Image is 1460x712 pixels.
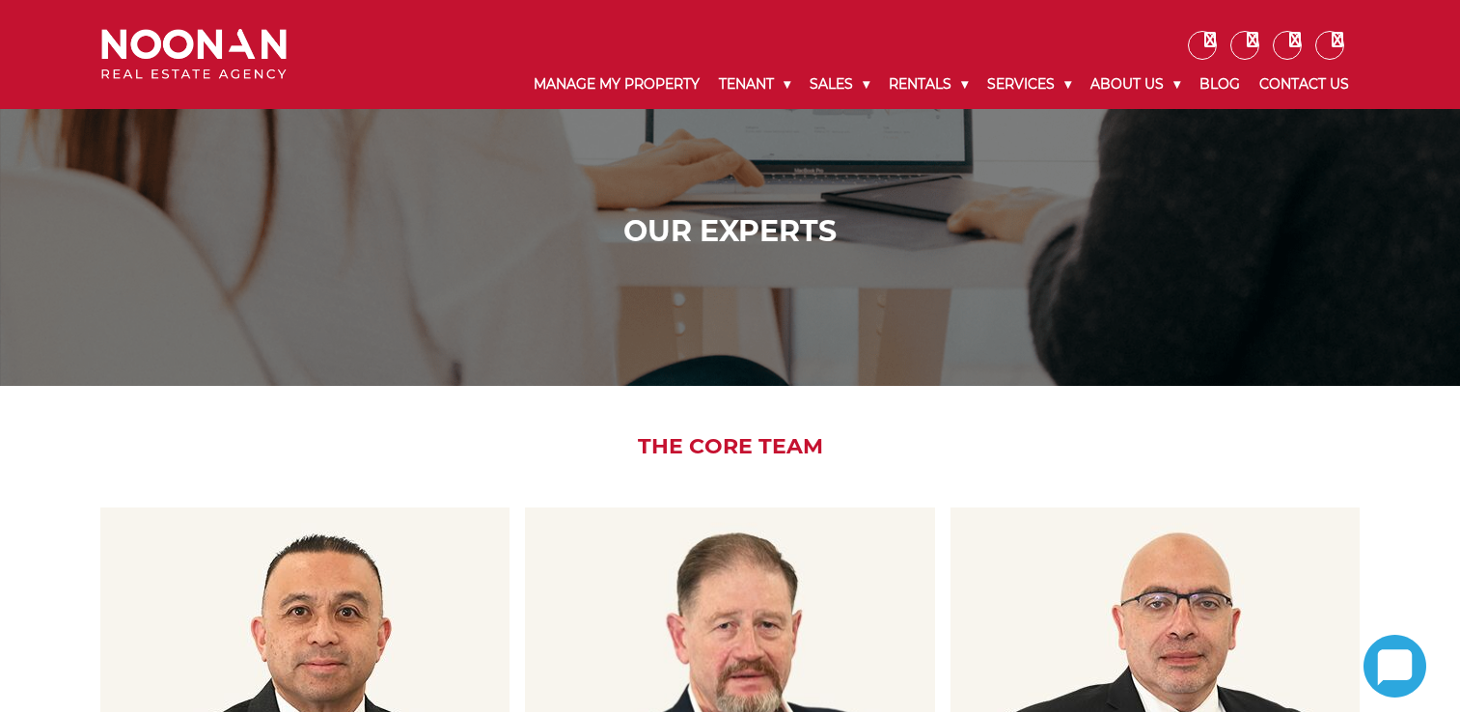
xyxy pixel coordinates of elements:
a: Blog [1190,60,1250,109]
a: About Us [1081,60,1190,109]
h1: Our Experts [106,214,1354,249]
a: Tenant [709,60,800,109]
a: Sales [800,60,879,109]
a: Contact Us [1250,60,1359,109]
img: Noonan Real Estate Agency [101,29,287,80]
a: Rentals [879,60,978,109]
h2: The Core Team [87,434,1373,459]
a: Services [978,60,1081,109]
a: Manage My Property [524,60,709,109]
